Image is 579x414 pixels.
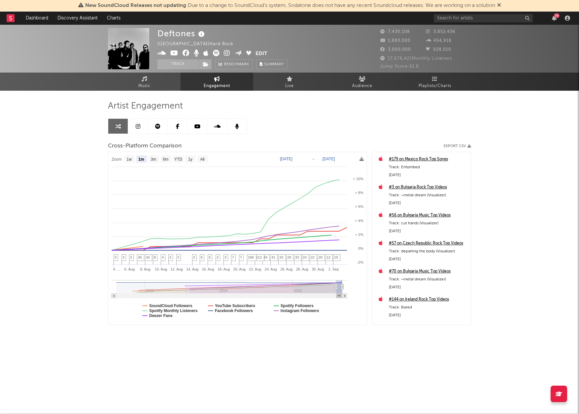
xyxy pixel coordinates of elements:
[380,39,411,43] span: 1,880,000
[155,267,167,271] text: 10. Aug
[108,73,181,91] a: Music
[380,64,419,69] span: Jump Score: 61.8
[389,227,467,235] div: [DATE]
[218,267,230,271] text: 18. Aug
[157,28,206,39] div: Deftones
[193,255,195,259] span: 2
[186,267,198,271] text: 14. Aug
[497,3,501,8] span: Dismiss
[255,50,267,58] button: Edit
[389,155,467,163] a: #179 on Mexico Rock Top Songs
[154,255,156,259] span: 8
[389,199,467,207] div: [DATE]
[256,59,288,69] button: Summary
[355,191,364,195] text: + 8%
[140,267,150,271] text: 8. Aug
[188,157,192,162] text: 1y
[426,30,456,34] span: 3,852,436
[353,177,364,181] text: + 10%
[280,267,292,271] text: 26. Aug
[138,255,142,259] span: 45
[108,142,182,150] span: Cross-Platform Comparison
[552,16,557,21] button: 70
[389,283,467,291] div: [DATE]
[389,296,467,303] div: #144 on Ireland Rock Top Videos
[85,3,495,8] span: : Due to a change to SoundCloud's system, Sodatone does not have any recent Soundcloud releases. ...
[138,82,151,90] span: Music
[170,267,183,271] text: 12. Aug
[279,255,283,259] span: 33
[444,144,471,148] button: Export CSV
[380,30,410,34] span: 7,430,108
[264,63,284,66] span: Summary
[215,303,255,308] text: YouTube Subscribers
[389,311,467,319] div: [DATE]
[355,233,364,237] text: + 2%
[389,324,467,332] a: #165 on Brazil Rock Top Videos
[434,14,533,22] input: Search for artists
[389,255,467,263] div: [DATE]
[85,3,186,8] span: New SoundCloud Releases not updating
[295,255,299,259] span: 33
[326,73,398,91] a: Audience
[389,268,467,275] a: #70 on Bulgaria Music Top Videos
[215,308,253,313] text: Facebook Followers
[138,157,144,162] text: 1m
[419,82,451,90] span: Playlists/Charts
[303,255,307,259] span: 24
[232,255,234,259] span: 7
[281,303,314,308] text: Spotify Followers
[224,255,226,259] span: 3
[217,255,219,259] span: 2
[265,267,277,271] text: 24. Aug
[389,219,467,227] div: Track: cut hands (Visualizer)
[312,267,324,271] text: 30. Aug
[380,56,452,61] span: 17,676,421 Monthly Listeners
[296,267,308,271] text: 28. Aug
[122,255,124,259] span: 3
[357,260,363,264] text: -2%
[328,267,339,271] text: 1. Sep
[249,267,261,271] text: 22. Aug
[389,183,467,191] a: #3 on Bulgaria Rock Top Videos
[108,102,183,110] span: Artist Engagement
[151,157,156,162] text: 3m
[380,48,411,52] span: 3,000,000
[149,308,198,313] text: Spotify Monthly Listeners
[224,61,249,69] span: Benchmark
[130,255,132,259] span: 2
[319,255,323,259] span: 20
[311,255,315,259] span: 22
[311,157,315,161] text: →
[389,171,467,179] div: [DATE]
[102,12,125,25] a: Charts
[389,211,467,219] a: #56 on Bulgaria Music Top Videos
[389,275,467,283] div: Track: ~metal dream (Visualizer)
[169,255,171,259] span: 2
[215,59,253,69] a: Benchmark
[201,255,203,259] span: 6
[202,267,214,271] text: 16. Aug
[177,255,179,259] span: 3
[149,313,173,318] text: Deezer Fans
[285,82,294,90] span: Live
[281,308,319,313] text: Instagram Followers
[389,239,467,247] a: #57 on Czech Republic Rock Top Videos
[112,157,122,162] text: Zoom
[163,157,169,162] text: 6m
[389,163,467,171] div: Track: Entombed
[157,40,241,48] div: [GEOGRAPHIC_DATA] | Hard Rock
[352,82,372,90] span: Audience
[115,255,117,259] span: 3
[271,255,275,259] span: 41
[389,303,467,311] div: Track: Bored
[389,191,467,199] div: Track: ~metal dream (Visualizer)
[233,267,246,271] text: 20. Aug
[398,73,471,91] a: Playlists/Charts
[426,39,452,43] span: 454,918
